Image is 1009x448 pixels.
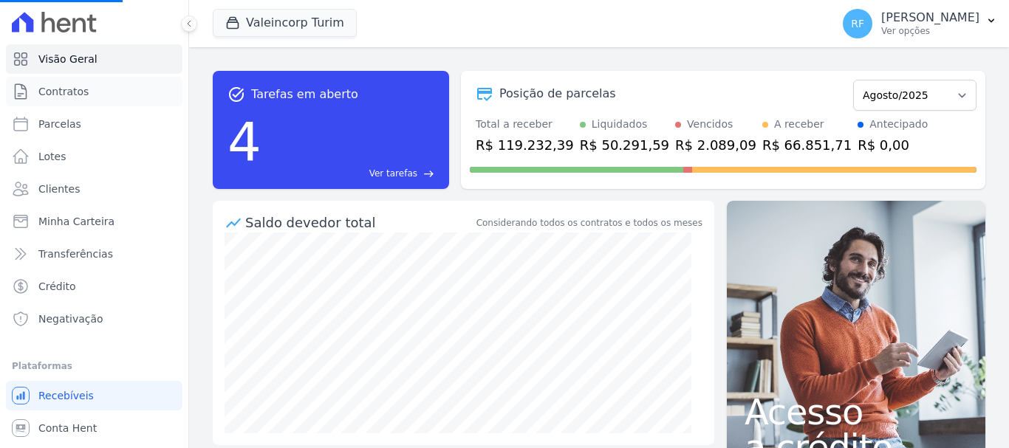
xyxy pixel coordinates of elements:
[6,174,182,204] a: Clientes
[6,304,182,334] a: Negativação
[38,52,98,66] span: Visão Geral
[476,117,574,132] div: Total a receber
[213,9,357,37] button: Valeincorp Turim
[423,168,434,179] span: east
[369,167,417,180] span: Ver tarefas
[6,413,182,443] a: Conta Hent
[245,213,473,232] div: Saldo devedor total
[476,216,702,230] div: Considerando todos os contratos e todos os meses
[580,135,669,155] div: R$ 50.291,59
[476,135,574,155] div: R$ 119.232,39
[267,167,434,180] a: Ver tarefas east
[228,86,245,103] span: task_alt
[228,103,261,180] div: 4
[12,357,177,375] div: Plataformas
[38,421,97,435] span: Conta Hent
[745,394,968,430] span: Acesso
[251,86,358,103] span: Tarefas em aberto
[6,272,182,301] a: Crédito
[858,135,928,155] div: R$ 0,00
[38,388,94,403] span: Recebíveis
[675,135,756,155] div: R$ 2.089,09
[6,239,182,269] a: Transferências
[881,25,979,37] p: Ver opções
[38,117,81,131] span: Parcelas
[851,18,864,29] span: RF
[38,149,66,164] span: Lotes
[869,117,928,132] div: Antecipado
[6,77,182,106] a: Contratos
[38,311,103,326] span: Negativação
[881,10,979,25] p: [PERSON_NAME]
[687,117,733,132] div: Vencidos
[38,247,113,261] span: Transferências
[38,84,89,99] span: Contratos
[6,142,182,171] a: Lotes
[6,207,182,236] a: Minha Carteira
[6,381,182,410] a: Recebíveis
[774,117,824,132] div: A receber
[6,109,182,139] a: Parcelas
[38,182,80,196] span: Clientes
[831,3,1009,44] button: RF [PERSON_NAME] Ver opções
[38,214,114,229] span: Minha Carteira
[38,279,76,294] span: Crédito
[592,117,648,132] div: Liquidados
[499,85,616,103] div: Posição de parcelas
[762,135,852,155] div: R$ 66.851,71
[6,44,182,74] a: Visão Geral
